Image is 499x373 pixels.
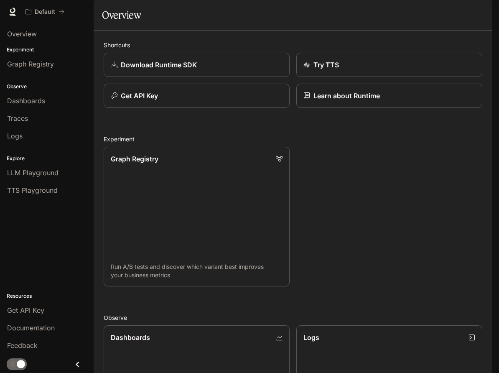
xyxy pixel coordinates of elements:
h1: Overview [102,7,141,23]
a: Try TTS [296,53,482,77]
h2: Experiment [104,135,482,143]
h2: Shortcuts [104,41,482,49]
button: Get API Key [104,84,290,108]
p: Graph Registry [111,154,158,164]
p: Download Runtime SDK [121,60,197,70]
p: Get API Key [121,91,158,101]
p: Dashboards [111,332,150,342]
a: Download Runtime SDK [104,53,290,77]
a: Learn about Runtime [296,84,482,108]
p: Default [35,8,55,15]
button: All workspaces [22,3,68,20]
p: Try TTS [313,60,339,70]
p: Logs [303,332,319,342]
p: Run A/B tests and discover which variant best improves your business metrics [111,263,283,279]
h2: Observe [104,313,482,322]
p: Learn about Runtime [313,91,380,101]
a: Graph RegistryRun A/B tests and discover which variant best improves your business metrics [104,147,290,286]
